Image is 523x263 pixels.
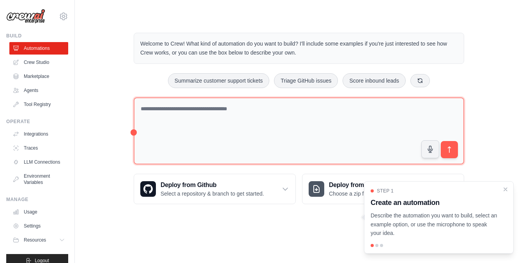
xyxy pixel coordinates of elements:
div: Build [6,33,68,39]
iframe: Chat Widget [484,226,523,263]
button: Resources [9,234,68,246]
a: Integrations [9,128,68,140]
button: Triage GitHub issues [274,73,338,88]
a: Tool Registry [9,98,68,111]
a: LLM Connections [9,156,68,168]
div: Operate [6,118,68,125]
div: Manage [6,196,68,203]
button: Close walkthrough [502,186,509,192]
div: Widget de chat [484,226,523,263]
a: Usage [9,206,68,218]
p: Select a repository & branch to get started. [161,190,264,198]
a: Crew Studio [9,56,68,69]
p: Welcome to Crew! What kind of automation do you want to build? I'll include some examples if you'... [140,39,458,57]
img: Logo [6,9,45,24]
a: Agents [9,84,68,97]
a: Traces [9,142,68,154]
span: Resources [24,237,46,243]
a: Settings [9,220,68,232]
a: Automations [9,42,68,55]
button: Summarize customer support tickets [168,73,269,88]
h3: Deploy from zip file [329,180,395,190]
p: Choose a zip file to upload. [329,190,395,198]
p: Describe the automation you want to build, select an example option, or use the microphone to spe... [371,211,498,238]
a: Marketplace [9,70,68,83]
span: Step 1 [377,188,394,194]
button: Score inbound leads [343,73,406,88]
a: Environment Variables [9,170,68,189]
h3: Create an automation [371,197,498,208]
h3: Deploy from Github [161,180,264,190]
